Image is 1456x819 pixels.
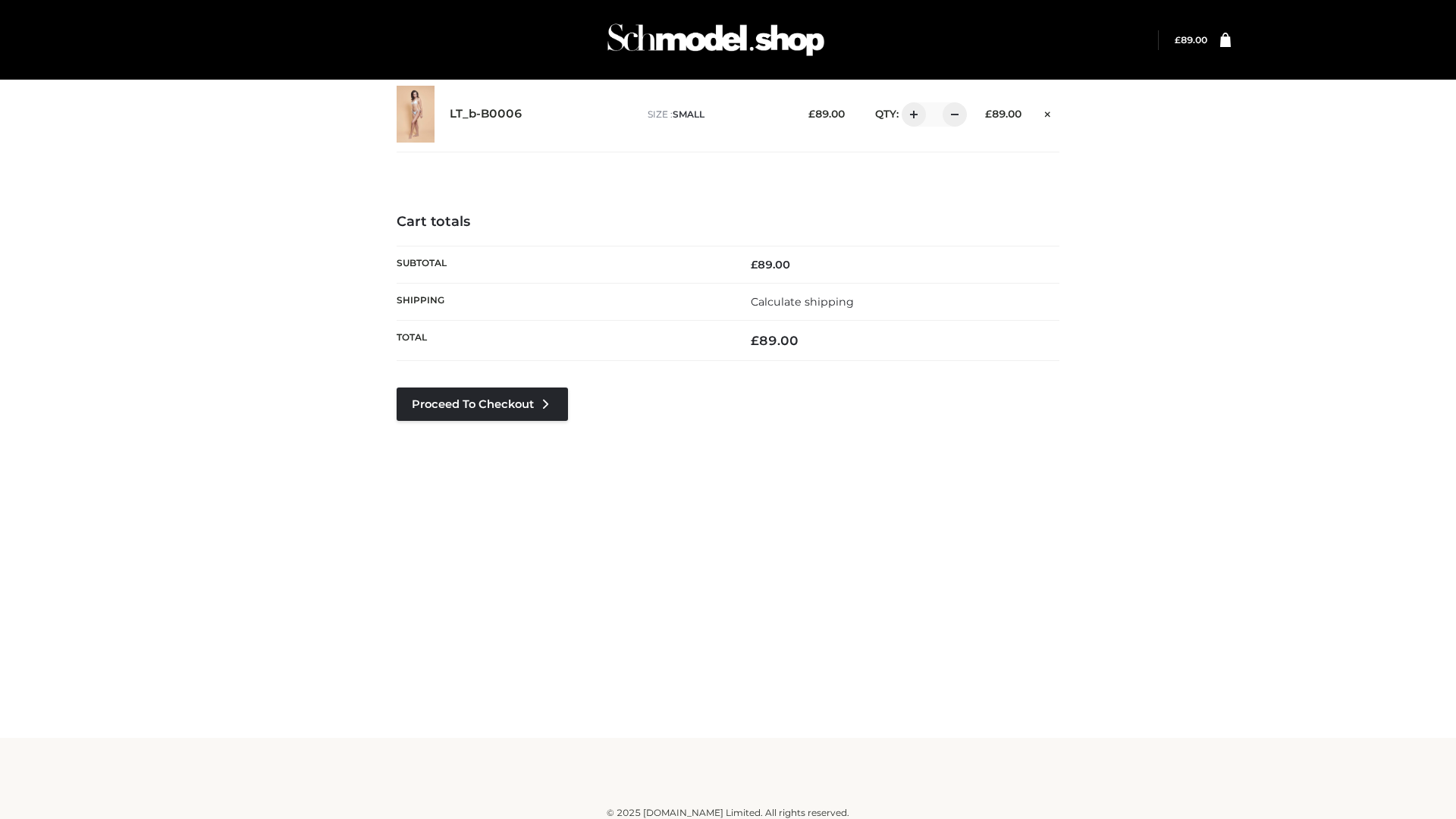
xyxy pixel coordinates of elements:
img: Schmodel Admin 964 [602,10,830,70]
th: Subtotal [397,246,728,283]
span: £ [985,108,992,120]
bdi: 89.00 [751,258,790,271]
a: Proceed to Checkout [397,388,568,421]
a: LT_b-B0006 [450,107,522,121]
p: size : [648,108,785,121]
span: £ [751,333,759,348]
bdi: 89.00 [985,108,1021,120]
th: Total [397,321,728,361]
span: £ [1175,34,1181,45]
bdi: 89.00 [808,108,845,120]
span: £ [751,258,758,271]
th: Shipping [397,283,728,320]
h4: Cart totals [397,214,1059,231]
div: QTY: [860,102,962,127]
a: Remove this item [1037,102,1059,122]
a: £89.00 [1175,34,1207,45]
bdi: 89.00 [751,333,799,348]
span: SMALL [673,108,704,120]
span: £ [808,108,815,120]
bdi: 89.00 [1175,34,1207,45]
a: Calculate shipping [751,295,854,309]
